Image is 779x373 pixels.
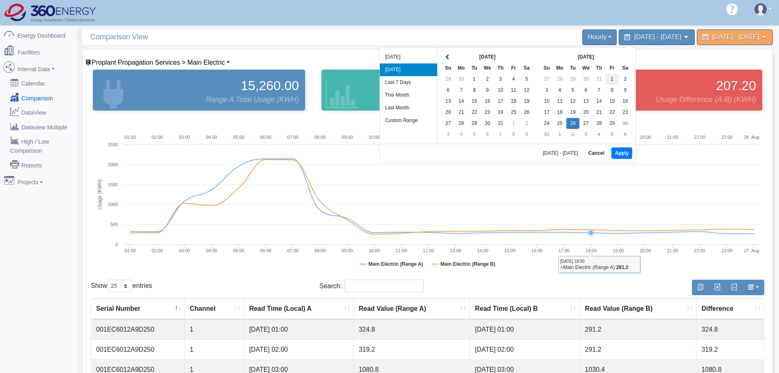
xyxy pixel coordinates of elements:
[423,248,434,253] text: 12:00
[442,107,455,118] td: 20
[566,107,579,118] td: 19
[124,135,136,140] text: 01:00
[108,202,118,207] text: 1000
[442,118,455,129] td: 27
[606,129,619,140] td: 5
[553,118,566,129] td: 25
[582,29,617,45] div: Hourly
[543,151,581,156] span: [DATE] - [DATE]
[507,63,520,74] th: Fr
[455,85,468,96] td: 7
[287,135,299,140] text: 07:00
[185,298,244,319] th: Channel : activate to sort column ascending
[619,74,632,85] td: 2
[108,182,118,187] text: 1500
[640,248,651,253] text: 20:00
[185,339,244,359] td: 1
[380,63,437,76] li: [DATE]
[319,280,424,292] label: Search:
[481,107,494,118] td: 23
[468,118,481,129] td: 29
[520,74,533,85] td: 5
[606,118,619,129] td: 29
[241,76,299,95] span: 15,260.00
[640,135,651,140] text: 20:00
[481,129,494,140] td: 6
[566,129,579,140] td: 2
[742,280,764,295] button: Show/Hide Columns
[579,118,593,129] td: 27
[494,74,507,85] td: 3
[470,339,580,359] td: [DATE] 02:00
[507,118,520,129] td: 1
[507,129,520,140] td: 8
[744,248,759,253] tspan: 27. Aug
[341,135,353,140] text: 09:00
[593,74,606,85] td: 31
[667,248,678,253] text: 21:00
[553,85,566,96] td: 4
[696,339,764,359] td: 319.2
[611,147,632,159] button: Apply
[179,135,190,140] text: 03:00
[494,63,507,74] th: Th
[90,29,318,45] span: Comparison View
[692,280,709,295] button: Copy to clipboard
[470,319,580,339] td: [DATE] 01:00
[593,85,606,96] td: 7
[580,339,696,359] td: 291.2
[507,74,520,85] td: 4
[520,107,533,118] td: 26
[455,129,468,140] td: 4
[593,129,606,140] td: 4
[450,248,461,253] text: 13:00
[593,118,606,129] td: 28
[540,96,553,107] td: 10
[725,280,743,295] button: Generate PDF
[91,298,185,319] th: Serial Number : activate to sort column descending
[586,248,597,253] text: 18:00
[553,74,566,85] td: 28
[108,142,118,147] text: 2500
[507,107,520,118] td: 25
[442,129,455,140] td: 3
[579,63,593,74] th: We
[553,52,619,63] th: [DATE]
[531,248,543,253] text: 16:00
[520,118,533,129] td: 2
[696,298,764,319] th: Difference : activate to sort column ascending
[314,248,326,253] text: 08:00
[481,85,494,96] td: 9
[593,96,606,107] td: 14
[520,85,533,96] td: 12
[468,85,481,96] td: 8
[481,96,494,107] td: 16
[260,135,272,140] text: 06:00
[667,135,678,140] text: 21:00
[580,319,696,339] td: 291.2
[494,118,507,129] td: 31
[507,96,520,107] td: 18
[455,52,520,63] th: [DATE]
[494,85,507,96] td: 10
[354,298,470,319] th: Read Value (Range A) : activate to sort column ascending
[206,94,299,105] span: Range A Total Usage (KWH)
[442,74,455,85] td: 29
[442,63,455,74] th: Su
[619,85,632,96] td: 9
[619,63,632,74] th: Sa
[721,135,733,140] text: 23:00
[440,261,495,267] tspan: Main Electric (Range B)
[566,96,579,107] td: 12
[468,74,481,85] td: 1
[396,248,407,253] text: 11:00
[287,248,299,253] text: 07:00
[341,248,353,253] text: 09:00
[520,129,533,140] td: 9
[124,248,136,253] text: 01:00
[380,114,437,127] li: Custom Range
[606,107,619,118] td: 22
[585,147,608,159] button: Cancel
[380,51,437,63] li: [DATE]
[354,319,470,339] td: 324.8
